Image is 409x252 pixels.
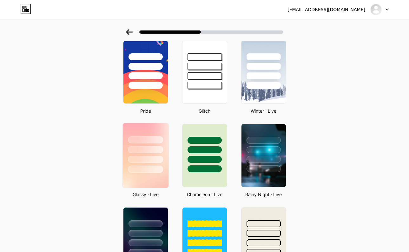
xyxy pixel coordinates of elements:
[239,191,288,198] div: Rainy Night · Live
[180,191,229,198] div: Chameleon · Live
[121,191,170,198] div: Glassy · Live
[121,108,170,114] div: Pride
[122,123,168,188] img: glassmorphism.jpg
[239,108,288,114] div: Winter · Live
[287,6,365,13] div: [EMAIL_ADDRESS][DOMAIN_NAME]
[180,108,229,114] div: Glitch
[370,3,382,16] img: Vail Carter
